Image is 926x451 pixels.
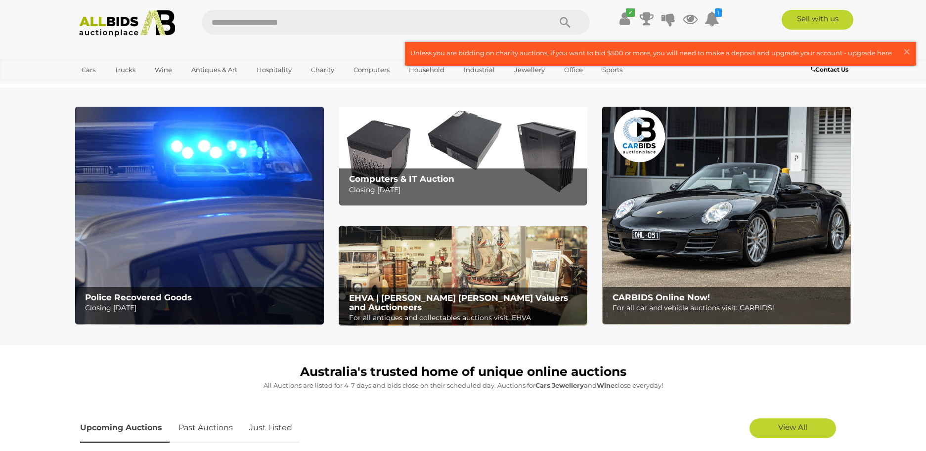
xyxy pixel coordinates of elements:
[339,226,587,326] a: EHVA | Evans Hastings Valuers and Auctioneers EHVA | [PERSON_NAME] [PERSON_NAME] Valuers and Auct...
[778,422,807,432] span: View All
[80,380,846,391] p: All Auctions are listed for 4-7 days and bids close on their scheduled day. Auctions for , and cl...
[85,302,318,314] p: Closing [DATE]
[305,62,341,78] a: Charity
[171,413,240,443] a: Past Auctions
[902,42,911,61] span: ×
[597,381,615,389] strong: Wine
[148,62,178,78] a: Wine
[626,8,635,17] i: ✔
[80,413,170,443] a: Upcoming Auctions
[108,62,142,78] a: Trucks
[75,78,158,94] a: [GEOGRAPHIC_DATA]
[85,292,192,302] b: Police Recovered Goods
[339,226,587,326] img: EHVA | Evans Hastings Valuers and Auctioneers
[811,64,851,75] a: Contact Us
[402,62,451,78] a: Household
[508,62,551,78] a: Jewellery
[540,10,590,35] button: Search
[613,292,710,302] b: CARBIDS Online Now!
[552,381,584,389] strong: Jewellery
[75,107,324,325] a: Police Recovered Goods Police Recovered Goods Closing [DATE]
[613,302,845,314] p: For all car and vehicle auctions visit: CARBIDS!
[349,174,454,184] b: Computers & IT Auction
[349,312,582,324] p: For all antiques and collectables auctions visit: EHVA
[349,184,582,196] p: Closing [DATE]
[535,381,550,389] strong: Cars
[80,365,846,379] h1: Australia's trusted home of unique online auctions
[349,293,568,312] b: EHVA | [PERSON_NAME] [PERSON_NAME] Valuers and Auctioneers
[750,418,836,438] a: View All
[596,62,629,78] a: Sports
[602,107,851,325] img: CARBIDS Online Now!
[617,10,632,28] a: ✔
[250,62,298,78] a: Hospitality
[242,413,300,443] a: Just Listed
[457,62,501,78] a: Industrial
[185,62,244,78] a: Antiques & Art
[339,107,587,206] a: Computers & IT Auction Computers & IT Auction Closing [DATE]
[347,62,396,78] a: Computers
[75,62,102,78] a: Cars
[705,10,719,28] a: 1
[715,8,722,17] i: 1
[75,107,324,325] img: Police Recovered Goods
[602,107,851,325] a: CARBIDS Online Now! CARBIDS Online Now! For all car and vehicle auctions visit: CARBIDS!
[811,66,848,73] b: Contact Us
[339,107,587,206] img: Computers & IT Auction
[74,10,181,37] img: Allbids.com.au
[782,10,853,30] a: Sell with us
[558,62,589,78] a: Office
